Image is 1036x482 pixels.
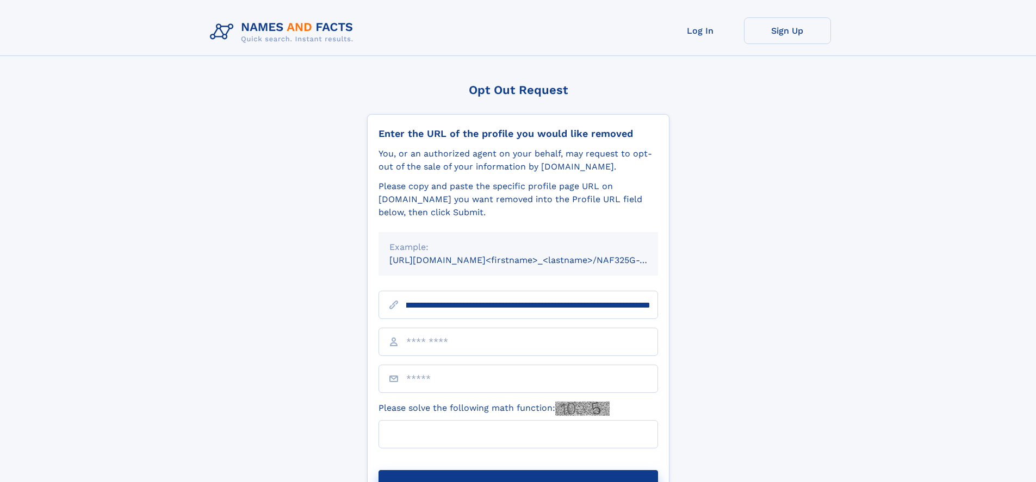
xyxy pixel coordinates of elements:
[379,128,658,140] div: Enter the URL of the profile you would like removed
[379,180,658,219] div: Please copy and paste the specific profile page URL on [DOMAIN_NAME] you want removed into the Pr...
[367,83,669,97] div: Opt Out Request
[744,17,831,44] a: Sign Up
[379,402,610,416] label: Please solve the following math function:
[389,241,647,254] div: Example:
[206,17,362,47] img: Logo Names and Facts
[389,255,679,265] small: [URL][DOMAIN_NAME]<firstname>_<lastname>/NAF325G-xxxxxxxx
[379,147,658,173] div: You, or an authorized agent on your behalf, may request to opt-out of the sale of your informatio...
[657,17,744,44] a: Log In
